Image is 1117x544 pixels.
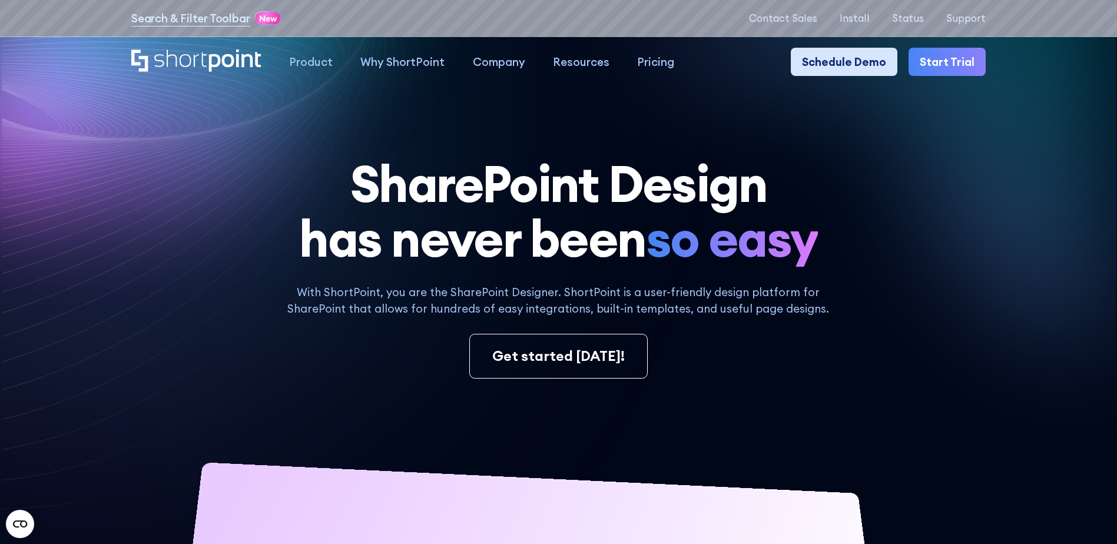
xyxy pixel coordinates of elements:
iframe: Chat Widget [1058,487,1117,544]
a: Contact Sales [749,12,817,24]
button: Open CMP widget [6,510,34,538]
a: Search & Filter Toolbar [131,10,250,26]
a: Product [275,48,346,75]
a: Company [459,48,539,75]
h1: SharePoint Design has never been [131,157,986,267]
a: Start Trial [909,48,986,75]
a: Pricing [624,48,688,75]
span: so easy [646,211,818,267]
div: Chat-Widget [1058,487,1117,544]
div: Pricing [637,54,674,70]
a: Resources [539,48,623,75]
div: Resources [553,54,609,70]
a: Status [892,12,924,24]
div: Why ShortPoint [360,54,445,70]
p: With ShortPoint, you are the SharePoint Designer. ShortPoint is a user-friendly design platform f... [276,284,841,317]
div: Product [289,54,333,70]
a: Why ShortPoint [347,48,459,75]
div: Company [473,54,525,70]
a: Home [131,49,261,74]
div: Get started [DATE]! [492,346,625,367]
a: Support [946,12,986,24]
a: Get started [DATE]! [469,334,648,379]
a: Install [840,12,870,24]
a: Schedule Demo [791,48,897,75]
